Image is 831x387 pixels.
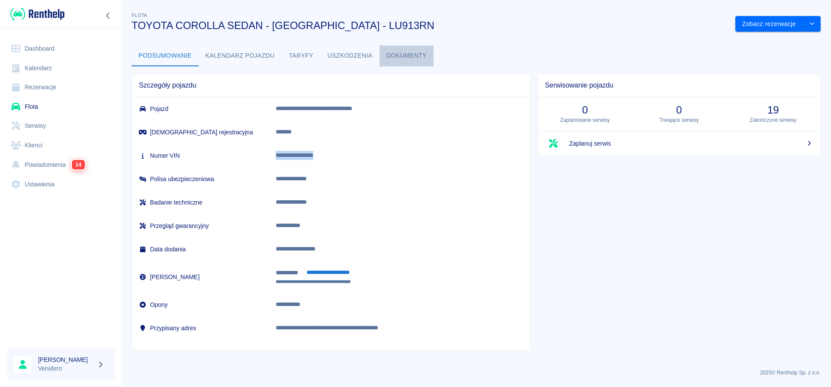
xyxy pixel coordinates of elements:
a: Powiadomienia14 [7,155,115,175]
button: drop-down [803,16,821,32]
h6: Przypisany adres [139,324,262,332]
h6: Pojazd [139,104,262,113]
a: Klienci [7,136,115,155]
span: Szczegóły pojazdu [139,81,523,90]
span: Zaplanuj serwis [569,139,813,148]
h6: Polisa ubezpieczeniowa [139,175,262,183]
p: Trwające serwisy [639,116,719,124]
a: 0Trwające serwisy [632,97,726,131]
h3: 0 [639,104,719,116]
p: Zaplanowane serwisy [545,116,625,124]
button: Taryfy [282,46,321,66]
button: Podsumowanie [132,46,199,66]
h6: Data dodania [139,245,262,254]
h3: 0 [545,104,625,116]
button: Uszkodzenia [321,46,380,66]
a: Flota [7,97,115,117]
p: Zakończone serwisy [733,116,813,124]
h6: [PERSON_NAME] [139,273,262,281]
h6: [PERSON_NAME] [38,355,93,364]
button: Zwiń nawigację [102,10,115,21]
a: Serwisy [7,116,115,136]
img: Renthelp logo [10,7,64,21]
a: Rezerwacje [7,78,115,97]
a: 0Zaplanowane serwisy [538,97,632,131]
h6: Badanie techniczne [139,198,262,207]
h6: Numer VIN [139,151,262,160]
h6: [DEMOGRAPHIC_DATA] rejestracyjna [139,128,262,137]
a: Renthelp logo [7,7,64,21]
span: Serwisowanie pojazdu [545,81,813,90]
a: Ustawienia [7,175,115,194]
p: 2025 © Renthelp Sp. z o.o. [132,369,821,377]
a: Kalendarz [7,59,115,78]
button: Kalendarz pojazdu [199,46,282,66]
a: Zaplanuj serwis [538,131,820,156]
span: Flota [132,13,147,18]
h3: 19 [733,104,813,116]
p: Venidero [38,364,93,373]
a: 19Zakończone serwisy [726,97,820,131]
button: Dokumenty [380,46,434,66]
a: Dashboard [7,39,115,59]
span: 14 [72,160,85,169]
h6: Przegląd gwarancyjny [139,221,262,230]
h6: Opony [139,300,262,309]
button: Zobacz rezerwacje [735,16,803,32]
h3: TOYOTA COROLLA SEDAN - [GEOGRAPHIC_DATA] - LU913RN [132,20,728,32]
